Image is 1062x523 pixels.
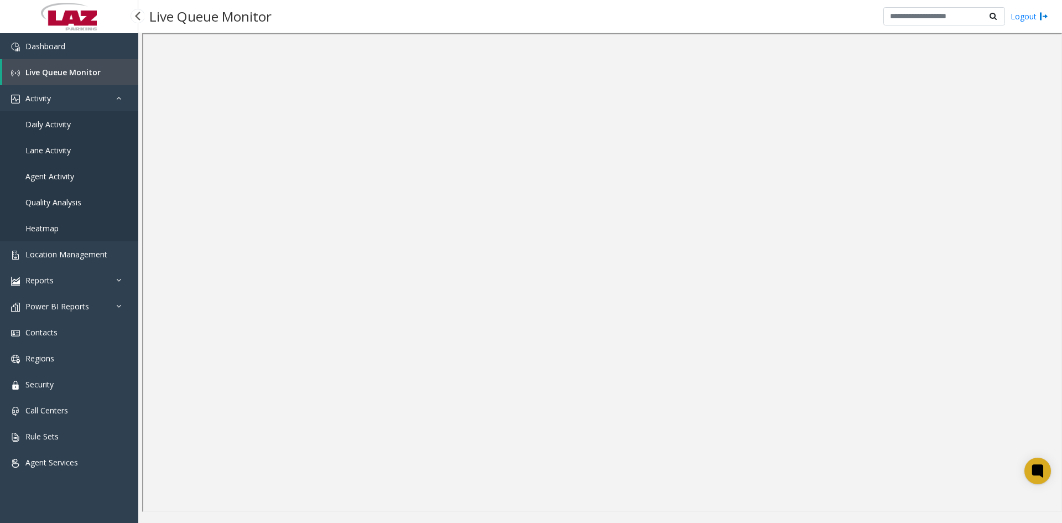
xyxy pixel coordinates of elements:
[25,405,68,416] span: Call Centers
[11,251,20,260] img: 'icon'
[144,3,277,30] h3: Live Queue Monitor
[11,459,20,468] img: 'icon'
[25,457,78,468] span: Agent Services
[2,59,138,85] a: Live Queue Monitor
[11,43,20,51] img: 'icon'
[1011,11,1048,22] a: Logout
[25,353,54,364] span: Regions
[11,381,20,390] img: 'icon'
[25,171,74,182] span: Agent Activity
[11,303,20,312] img: 'icon'
[11,355,20,364] img: 'icon'
[25,379,54,390] span: Security
[25,327,58,338] span: Contacts
[25,145,71,156] span: Lane Activity
[25,275,54,286] span: Reports
[25,249,107,260] span: Location Management
[25,431,59,442] span: Rule Sets
[25,197,81,208] span: Quality Analysis
[25,93,51,103] span: Activity
[25,41,65,51] span: Dashboard
[1039,11,1048,22] img: logout
[11,277,20,286] img: 'icon'
[11,407,20,416] img: 'icon'
[11,433,20,442] img: 'icon'
[11,69,20,77] img: 'icon'
[25,67,101,77] span: Live Queue Monitor
[25,301,89,312] span: Power BI Reports
[11,95,20,103] img: 'icon'
[25,119,71,130] span: Daily Activity
[11,329,20,338] img: 'icon'
[25,223,59,234] span: Heatmap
